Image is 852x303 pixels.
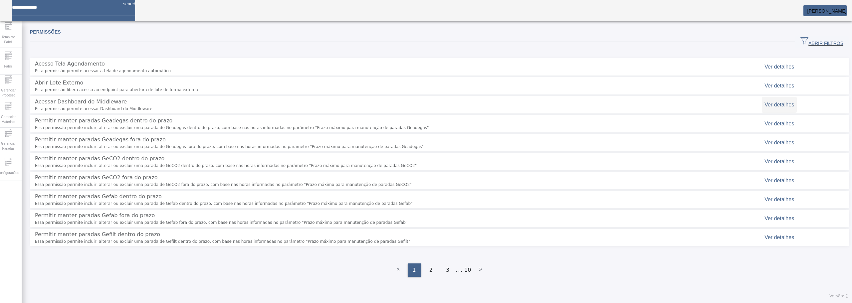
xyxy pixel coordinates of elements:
[35,182,712,188] span: Essa permissão permite incluir, alterar ou excluir uma parada de GeCO2 fora do prazo, com base na...
[429,266,433,274] span: 2
[35,220,712,226] span: Essa permissão permite incluir, alterar ou excluir uma parada de Gefab fora do prazo, com base na...
[35,79,83,86] span: Abrir Lote Externo
[35,231,160,237] span: Permitir manter paradas Gefilt dentro do prazo
[764,140,794,145] span: Ver detalhes
[762,78,797,94] button: Ver detalhes
[764,216,794,221] span: Ver detalhes
[35,98,127,105] span: Acessar Dashboard do Middleware
[35,163,712,169] span: Essa permissão permite incluir, alterar ou excluir uma parada de GeCO2 dentro do prazo, com base ...
[446,266,449,274] span: 3
[456,263,463,277] li: ...
[35,238,712,244] span: Essa permissão permite incluir, alterar ou excluir uma parada de Gefilt dentro do prazo, com base...
[35,155,164,162] span: Permitir manter paradas GeCO2 dentro do prazo
[35,193,162,200] span: Permitir manter paradas Gefab dentro do prazo
[35,201,712,207] span: Essa permissão permite incluir, alterar ou excluir uma parada de Gefab dentro do prazo, com base ...
[2,62,14,71] span: Fabril
[762,229,797,245] button: Ver detalhes
[762,59,797,75] button: Ver detalhes
[764,178,794,183] span: Ver detalhes
[807,8,847,14] span: [PERSON_NAME]
[35,106,712,112] span: Esta permissão permite acessar Dashboard do Middleware
[764,234,794,240] span: Ver detalhes
[35,68,712,74] span: Esta permissão permite acessar a tela de agendamento automático
[35,136,166,143] span: Permitir manter paradas Geadegas fora do prazo
[762,192,797,208] button: Ver detalhes
[764,102,794,107] span: Ver detalhes
[35,212,155,219] span: Permitir manter paradas Gefab fora do prazo
[762,211,797,227] button: Ver detalhes
[764,83,794,88] span: Ver detalhes
[795,36,849,48] button: ABRIR FILTROS
[35,117,172,124] span: Permitir manter paradas Geadegas dentro do prazo
[5,5,62,16] img: logo-mes-athena
[764,121,794,126] span: Ver detalhes
[829,294,849,298] span: Versão: ()
[35,174,158,181] span: Permitir manter paradas GeCO2 fora do prazo
[762,173,797,189] button: Ver detalhes
[762,154,797,170] button: Ver detalhes
[800,37,843,47] span: ABRIR FILTROS
[762,116,797,132] button: Ver detalhes
[35,61,105,67] span: Acesso Tela Agendamento
[35,87,712,93] span: Esta permissão libera acesso ao endpoint para abertura de lote de forma externa
[35,144,712,150] span: Essa permissão permite incluir, alterar ou excluir uma parada de Geadegas fora do prazo, com base...
[764,64,794,70] span: Ver detalhes
[762,135,797,151] button: Ver detalhes
[762,97,797,113] button: Ver detalhes
[30,29,61,35] span: Permissões
[764,197,794,202] span: Ver detalhes
[464,263,471,277] li: 10
[35,125,712,131] span: Essa permissão permite incluir, alterar ou excluir uma parada de Geadegas dentro do prazo, com ba...
[764,159,794,164] span: Ver detalhes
